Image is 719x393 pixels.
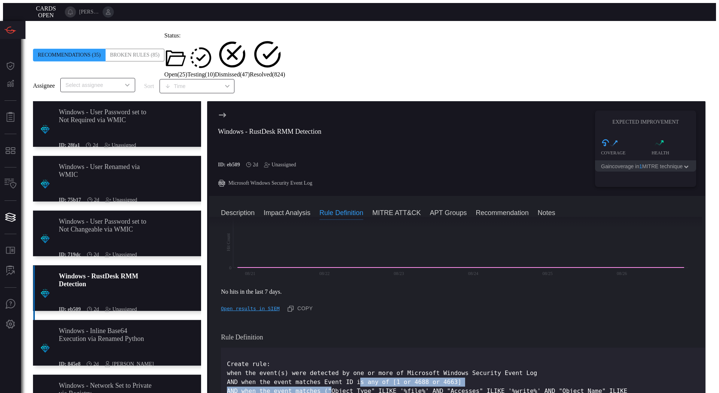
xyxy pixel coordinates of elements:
text: 08/21 [245,271,255,276]
span: Dismissed ( 47 ) [215,71,250,78]
button: Detections [1,75,19,93]
span: Sep 02, 2025 4:31 AM [93,361,98,367]
button: Ask Us A Question [1,295,19,313]
button: Cards [1,208,19,226]
button: Impact Analysis [264,208,310,217]
div: Health [652,150,696,156]
button: Recommendation [476,208,529,217]
span: Assignee [33,82,55,89]
div: Unassigned [105,306,137,312]
a: Open results in SIEM [221,304,280,313]
span: Sep 02, 2025 4:32 AM [94,252,99,258]
button: Description [221,208,255,217]
div: Unassigned [104,142,136,148]
span: 1 [639,163,642,169]
span: open [38,12,54,18]
div: Coverage [601,150,646,156]
button: Preferences [1,315,19,333]
div: Windows - RustDesk RMM Detection [218,128,321,136]
span: Testing ( 10 ) [187,71,215,78]
button: Copy [285,302,315,315]
div: [PERSON_NAME] [104,361,154,367]
div: Windows - User Password set to Not Changeable via WMIC [59,218,151,233]
button: Resolved(824) [250,39,285,78]
button: Open [122,80,133,90]
div: Unassigned [105,197,137,203]
span: Sep 02, 2025 4:32 AM [253,162,258,168]
text: 08/24 [468,271,478,276]
button: ALERT ANALYSIS [1,262,19,280]
strong: No hits in the last 7 days. [221,288,282,295]
text: 0 [229,265,231,270]
div: Broken Rules (85) [106,49,164,61]
text: Hit Count [226,233,231,251]
button: Open(25) [164,47,187,78]
div: Windows - User Renamed via WMIC [59,163,151,179]
text: 08/26 [617,271,627,276]
div: Windows - Inline Base64 Execution via Renamed Python [59,327,154,343]
button: MITRE - Detection Posture [1,142,19,160]
h5: Expected Improvement [595,119,696,125]
div: Time [165,82,222,90]
input: Select assignee [63,80,121,90]
text: 08/23 [394,271,404,276]
h5: ID: 28fa1 [59,142,80,148]
span: Resolved ( 824 ) [250,71,285,78]
button: Dismissed(47) [215,39,250,78]
button: Reports [1,108,19,126]
button: Gaincoverage in1MITRE technique [595,160,696,172]
span: Sep 02, 2025 4:32 AM [93,142,98,148]
span: [PERSON_NAME].[PERSON_NAME] [79,9,100,15]
span: Sep 02, 2025 4:32 AM [94,306,99,312]
h5: ID: 75b17 [59,197,81,203]
button: MITRE ATT&CK [372,208,421,217]
div: Unassigned [264,162,296,168]
div: Windows - RustDesk RMM Detection [59,272,151,288]
h5: ID: 719dc [59,252,81,258]
div: Unassigned [105,252,137,258]
text: 08/25 [542,271,552,276]
label: sort [144,83,154,90]
div: Windows - User Password set to Not Required via WMIC [59,108,151,124]
text: 08/22 [319,271,330,276]
h5: ID: eb509 [218,162,240,168]
h5: ID: eb509 [59,306,81,312]
button: Inventory [1,175,19,193]
span: Status: [164,32,181,39]
div: Recommendations (35) [33,49,106,61]
button: Testing(10) [187,46,215,78]
span: Cards [36,5,56,12]
button: Rule Definition [319,208,363,217]
button: Dashboard [1,57,19,75]
div: Microsoft Windows Security Event Log [218,179,321,187]
span: Sep 02, 2025 4:32 AM [94,197,99,203]
button: APT Groups [430,208,467,217]
button: Rule Catalog [1,242,19,260]
h3: Rule Definition [221,333,693,342]
h5: ID: 845e8 [59,361,81,367]
span: Open ( 25 ) [164,71,187,78]
button: Notes [538,208,555,217]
